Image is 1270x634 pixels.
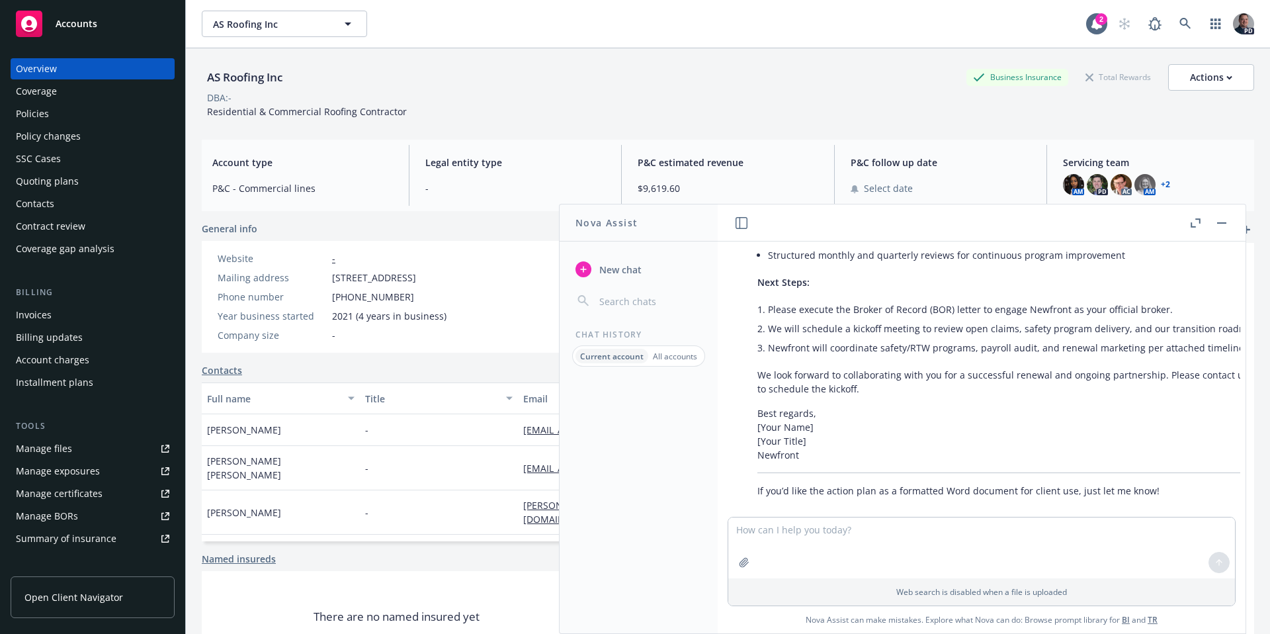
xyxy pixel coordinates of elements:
[11,103,175,124] a: Policies
[597,263,642,277] span: New chat
[11,58,175,79] a: Overview
[16,349,89,371] div: Account charges
[1079,69,1158,85] div: Total Rewards
[1233,13,1254,34] img: photo
[16,171,79,192] div: Quoting plans
[16,327,83,348] div: Billing updates
[16,461,100,482] div: Manage exposures
[16,304,52,326] div: Invoices
[314,609,480,625] span: There are no named insured yet
[16,193,54,214] div: Contacts
[365,392,498,406] div: Title
[218,251,327,265] div: Website
[207,91,232,105] div: DBA: -
[218,271,327,285] div: Mailing address
[332,252,335,265] a: -
[523,462,689,475] a: [EMAIL_ADDRESS][DOMAIN_NAME]
[16,483,103,504] div: Manage certificates
[1238,222,1254,238] a: add
[218,328,327,342] div: Company size
[207,105,407,118] span: Residential & Commercial Roofing Contractor
[11,5,175,42] a: Accounts
[597,292,702,310] input: Search chats
[202,11,367,37] button: AS Roofing Inc
[638,156,818,169] span: P&C estimated revenue
[1142,11,1168,37] a: Report a Bug
[16,238,114,259] div: Coverage gap analysis
[1168,64,1254,91] button: Actions
[16,126,81,147] div: Policy changes
[202,552,276,566] a: Named insureds
[16,216,85,237] div: Contract review
[11,506,175,527] a: Manage BORs
[16,372,93,393] div: Installment plans
[360,383,518,414] button: Title
[207,423,281,437] span: [PERSON_NAME]
[425,181,606,195] span: -
[365,461,368,475] span: -
[212,156,393,169] span: Account type
[736,586,1227,598] p: Web search is disabled when a file is uploaded
[11,126,175,147] a: Policy changes
[365,423,368,437] span: -
[16,148,61,169] div: SSC Cases
[806,606,1158,633] span: Nova Assist can make mistakes. Explore what Nova can do: Browse prompt library for and
[1111,174,1132,195] img: photo
[1095,13,1107,25] div: 2
[1134,174,1156,195] img: photo
[757,276,810,289] span: Next Steps:
[1148,614,1158,625] a: TR
[207,392,340,406] div: Full name
[560,329,718,340] div: Chat History
[202,383,360,414] button: Full name
[16,506,78,527] div: Manage BORs
[851,156,1031,169] span: P&C follow up date
[425,156,606,169] span: Legal entity type
[16,58,57,79] div: Overview
[11,304,175,326] a: Invoices
[11,438,175,459] a: Manage files
[523,499,750,525] a: [PERSON_NAME][EMAIL_ADDRESS][PERSON_NAME][DOMAIN_NAME]
[24,590,123,604] span: Open Client Navigator
[11,327,175,348] a: Billing updates
[332,309,446,323] span: 2021 (4 years in business)
[218,290,327,304] div: Phone number
[1172,11,1199,37] a: Search
[966,69,1068,85] div: Business Insurance
[570,257,707,281] button: New chat
[1087,174,1108,195] img: photo
[202,363,242,377] a: Contacts
[11,372,175,393] a: Installment plans
[212,181,393,195] span: P&C - Commercial lines
[202,69,288,86] div: AS Roofing Inc
[11,483,175,504] a: Manage certificates
[11,461,175,482] span: Manage exposures
[218,309,327,323] div: Year business started
[11,420,175,433] div: Tools
[1063,174,1084,195] img: photo
[332,271,416,285] span: [STREET_ADDRESS]
[16,103,49,124] div: Policies
[207,506,281,520] span: [PERSON_NAME]
[638,181,818,195] span: $9,619.60
[11,216,175,237] a: Contract review
[1190,65,1232,90] div: Actions
[523,392,761,406] div: Email
[575,216,638,230] h1: Nova Assist
[16,528,116,549] div: Summary of insurance
[202,222,257,236] span: General info
[1161,181,1170,189] a: +2
[11,286,175,299] div: Billing
[523,424,689,436] a: [EMAIL_ADDRESS][DOMAIN_NAME]
[11,528,175,549] a: Summary of insurance
[332,328,335,342] span: -
[1122,614,1130,625] a: BI
[864,181,913,195] span: Select date
[1063,156,1244,169] span: Servicing team
[213,17,327,31] span: AS Roofing Inc
[580,351,644,362] p: Current account
[11,81,175,102] a: Coverage
[518,383,781,414] button: Email
[653,351,697,362] p: All accounts
[56,19,97,29] span: Accounts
